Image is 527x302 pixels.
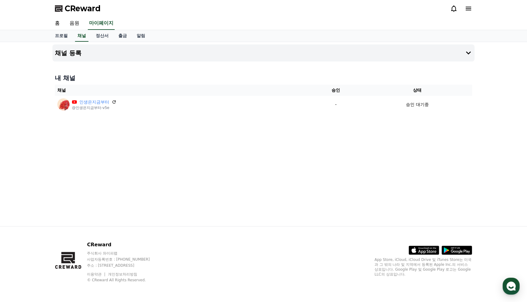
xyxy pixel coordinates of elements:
a: 마이페이지 [88,17,115,30]
img: 인생은지금부터 [57,98,70,111]
a: CReward [55,4,101,13]
th: 상태 [363,85,472,96]
span: CReward [65,4,101,13]
p: - [312,101,360,108]
a: 출금 [113,30,132,42]
a: 채널 [75,30,88,42]
th: 승인 [309,85,363,96]
p: 주식회사 와이피랩 [87,251,161,256]
p: © CReward All Rights Reserved. [87,278,161,283]
a: 알림 [132,30,150,42]
h4: 내 채널 [55,74,472,82]
th: 채널 [55,85,309,96]
p: CReward [87,241,161,248]
a: 음원 [65,17,84,30]
a: 홈 [50,17,65,30]
a: 프로필 [50,30,73,42]
a: 인생은지금부터 [79,99,109,105]
p: 주소 : [STREET_ADDRESS] [87,263,161,268]
button: 채널 등록 [52,44,475,61]
a: 개인정보처리방침 [108,272,137,276]
p: 승인 대기중 [406,101,428,108]
p: App Store, iCloud, iCloud Drive 및 iTunes Store는 미국과 그 밖의 나라 및 지역에서 등록된 Apple Inc.의 서비스 상표입니다. Goo... [375,257,472,277]
h4: 채널 등록 [55,50,81,56]
p: 사업자등록번호 : [PHONE_NUMBER] [87,257,161,262]
p: @인생은지금부터-v5e [72,105,117,110]
a: 정산서 [91,30,113,42]
a: 이용약관 [87,272,106,276]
